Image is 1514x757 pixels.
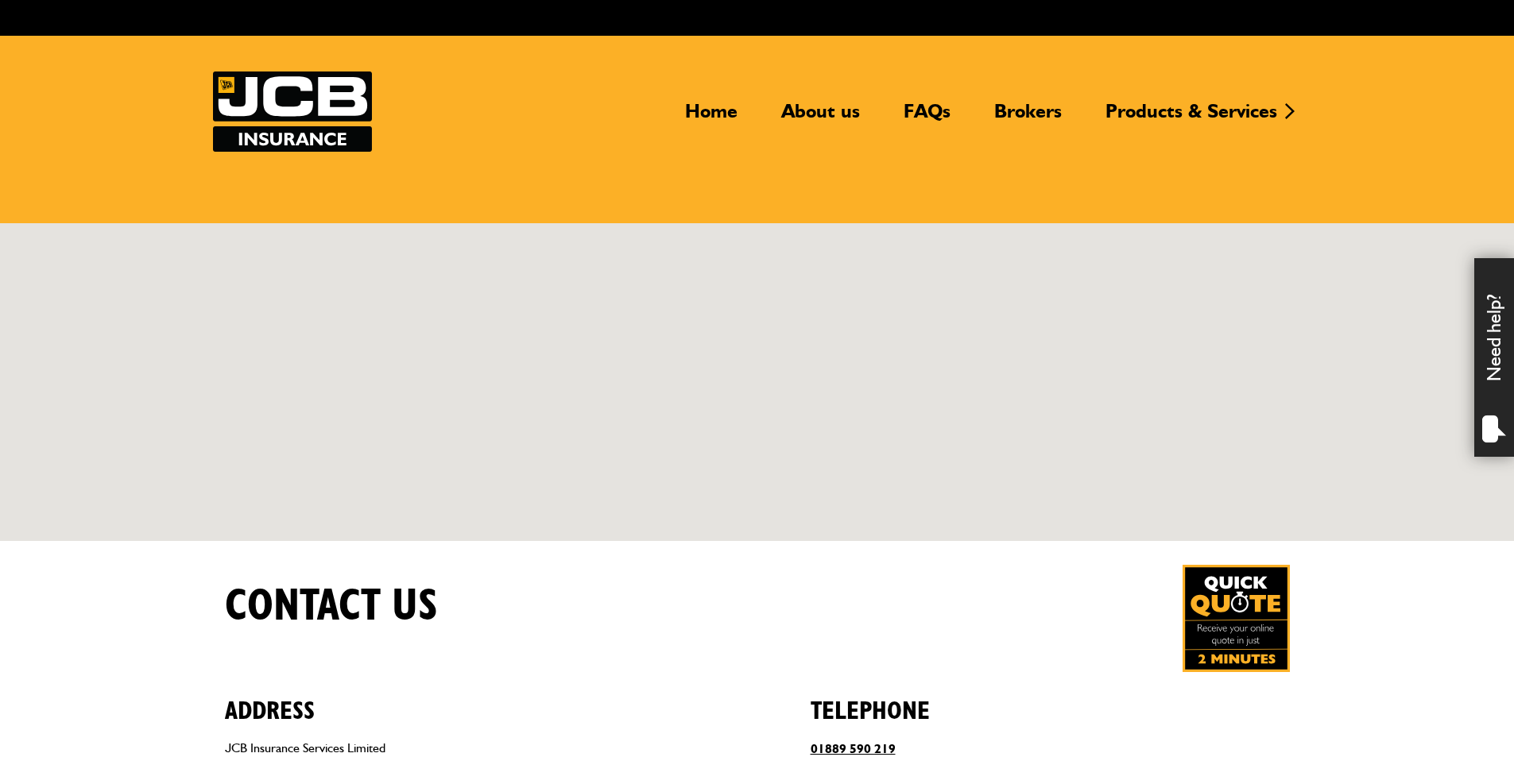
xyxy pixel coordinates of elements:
h1: Contact us [225,580,438,633]
img: JCB Insurance Services logo [213,71,372,152]
div: Need help? [1474,258,1514,457]
a: 01889 590 219 [811,741,896,756]
a: Home [673,99,749,136]
a: Get your insurance quote in just 2-minutes [1183,565,1290,672]
a: Products & Services [1094,99,1289,136]
a: FAQs [892,99,962,136]
h2: Telephone [811,672,1290,726]
a: About us [769,99,872,136]
img: Quick Quote [1183,565,1290,672]
h2: Address [225,672,704,726]
a: JCB Insurance Services [213,71,372,152]
a: Brokers [982,99,1074,136]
